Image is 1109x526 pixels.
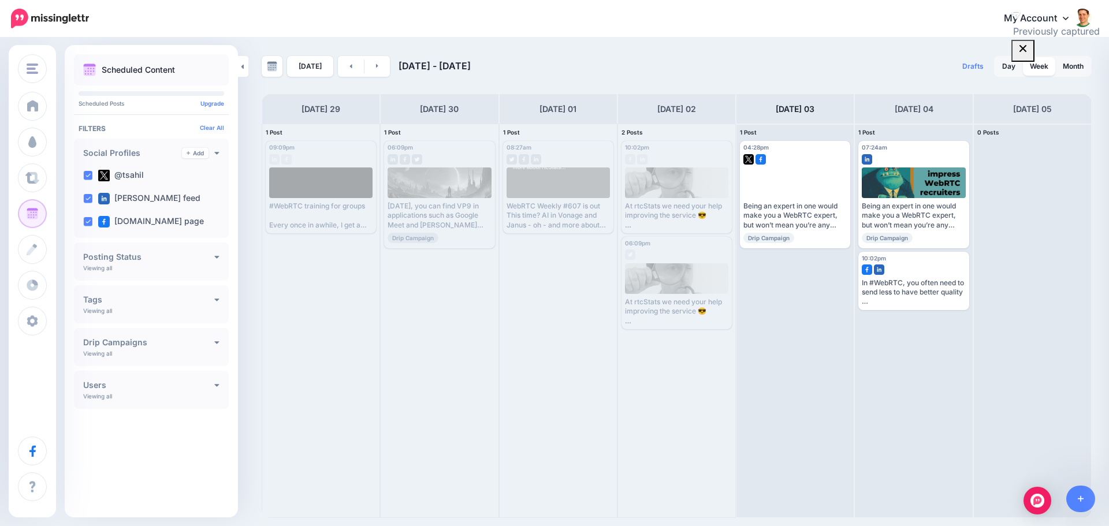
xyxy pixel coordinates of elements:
[83,149,182,157] h4: Social Profiles
[266,129,282,136] span: 1 Post
[625,202,728,230] div: At rtcStats we need your help improving the service 😎 👉 Got an interesting/challenging webrtc-int...
[98,216,110,227] img: facebook-square.png
[83,253,214,261] h4: Posting Status
[182,148,209,158] a: Add
[895,102,933,116] h4: [DATE] 04
[83,338,214,346] h4: Drip Campaigns
[507,144,531,151] span: 08:27am
[992,5,1092,33] a: My Account
[743,154,754,165] img: twitter-square.png
[862,255,886,262] span: 10:02pm
[531,154,541,165] img: linkedin-grey-square.png
[858,129,875,136] span: 1 Post
[657,102,696,116] h4: [DATE] 02
[977,129,999,136] span: 0 Posts
[83,393,112,400] p: Viewing all
[388,154,398,165] img: linkedin-grey-square.png
[412,154,422,165] img: twitter-grey-square.png
[302,102,340,116] h4: [DATE] 29
[384,129,401,136] span: 1 Post
[862,264,872,275] img: facebook-square.png
[625,154,635,165] img: facebook-grey-square.png
[862,278,965,307] div: In #WebRTC, you often need to send less to have better quality This dawned on me with the last 3 ...
[83,307,112,314] p: Viewing all
[269,202,373,230] div: #WebRTC training for groups Every once in awhile, I get a company who is looking to upskill their...
[862,202,965,230] div: Being an expert in one would make you a WebRTC expert, but won’t mean you’re any good at the othe...
[625,144,649,151] span: 10:02pm
[79,100,224,106] p: Scheduled Posts
[102,66,175,74] p: Scheduled Content
[625,249,635,260] img: twitter-grey-square.png
[83,350,112,357] p: Viewing all
[1013,102,1052,116] h4: [DATE] 05
[862,144,887,151] span: 07:24am
[420,102,459,116] h4: [DATE] 30
[1023,57,1055,76] a: Week
[388,202,491,230] div: [DATE], you can find VP9 in applications such as Google Meet and [PERSON_NAME] Meet among many ot...
[267,61,277,72] img: calendar-grey-darker.png
[625,297,728,326] div: At rtcStats we need your help improving the service 😎 👉 Got an challenging webrtc issue? 👉 Want u...
[637,154,647,165] img: linkedin-grey-square.png
[287,56,333,77] a: [DATE]
[388,144,413,151] span: 06:09pm
[743,233,794,243] span: Drip Campaign
[200,100,224,107] a: Upgrade
[862,154,872,165] img: linkedin-square.png
[507,202,610,230] div: WebRTC Weekly #607 is out This time? AI in Vonage and Janus - oh - and more about rtcStats... [UR...
[388,233,438,243] span: Drip Campaign
[98,193,200,204] label: [PERSON_NAME] feed
[756,154,766,165] img: facebook-square.png
[83,264,112,271] p: Viewing all
[83,381,214,389] h4: Users
[622,129,643,136] span: 2 Posts
[740,129,757,136] span: 1 Post
[1024,487,1051,514] div: Open Intercom Messenger
[399,60,471,72] span: [DATE] - [DATE]
[79,124,224,133] h4: Filters
[507,154,517,165] img: twitter-grey-square.png
[269,154,280,165] img: linkedin-grey-square.png
[98,170,110,181] img: twitter-square.png
[269,144,295,151] span: 09:09pm
[955,56,991,77] a: Drafts
[281,154,292,165] img: facebook-grey-square.png
[743,144,769,151] span: 04:28pm
[98,216,204,227] label: [DOMAIN_NAME] page
[1056,57,1091,76] a: Month
[400,154,410,165] img: facebook-grey-square.png
[962,63,984,70] span: Drafts
[862,233,913,243] span: Drip Campaign
[519,154,529,165] img: facebook-grey-square.png
[11,9,89,28] img: Missinglettr
[874,264,884,275] img: linkedin-square.png
[776,102,814,116] h4: [DATE] 03
[200,124,224,131] a: Clear All
[83,296,214,304] h4: Tags
[98,193,110,204] img: linkedin-square.png
[27,64,38,74] img: menu.png
[83,64,96,76] img: calendar.png
[743,202,847,230] div: Being an expert in one would make you a WebRTC expert, but won’t mean you’re any good at the othe...
[98,170,144,181] label: @tsahil
[625,240,650,247] span: 06:09pm
[503,129,520,136] span: 1 Post
[995,57,1022,76] a: Day
[539,102,576,116] h4: [DATE] 01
